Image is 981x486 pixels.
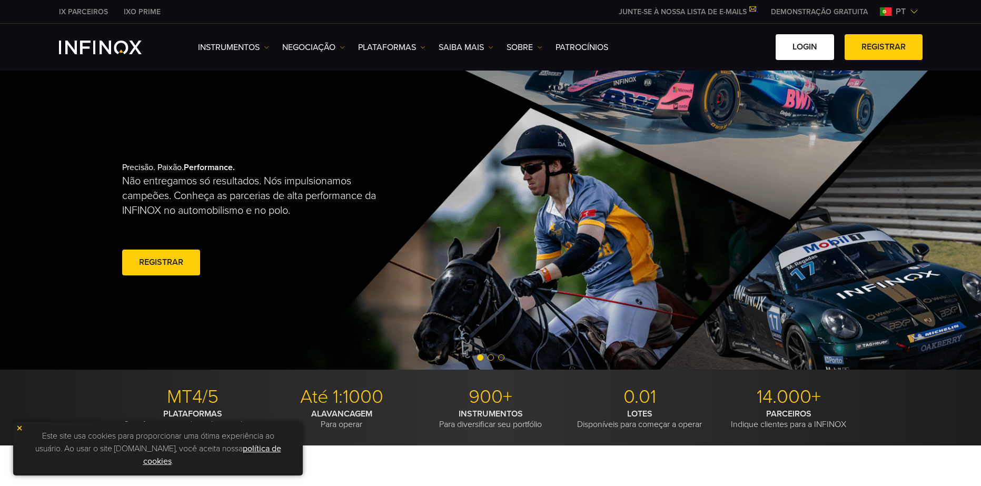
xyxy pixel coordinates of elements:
[311,409,372,419] strong: ALAVANCAGEM
[891,5,910,18] span: pt
[477,354,483,361] span: Go to slide 1
[163,409,222,419] strong: PLATAFORMAS
[845,34,923,60] a: Registrar
[439,41,493,54] a: Saiba mais
[776,34,834,60] a: Login
[556,41,608,54] a: Patrocínios
[16,424,23,432] img: yellow close icon
[184,162,235,173] strong: Performance.
[763,6,876,17] a: INFINOX MENU
[358,41,425,54] a: PLATAFORMAS
[627,409,652,419] strong: LOTES
[18,427,298,470] p: Este site usa cookies para proporcionar uma ótima experiência ao usuário. Ao usar o site [DOMAIN_...
[122,174,388,218] p: Não entregamos só resultados. Nós impulsionamos campeões. Conheça as parcerias de alta performanc...
[459,409,523,419] strong: INSTRUMENTOS
[198,41,269,54] a: Instrumentos
[271,409,412,430] p: Para operar
[116,6,169,17] a: INFINOX
[488,354,494,361] span: Go to slide 2
[498,354,504,361] span: Go to slide 3
[282,41,345,54] a: NEGOCIAÇÃO
[611,7,763,16] a: JUNTE-SE À NOSSA LISTA DE E-MAILS
[766,409,811,419] strong: PARCEIROS
[507,41,542,54] a: SOBRE
[122,385,263,409] p: MT4/5
[122,145,454,295] div: Precisão. Paixão.
[718,385,859,409] p: 14.000+
[122,250,200,275] a: Registrar
[271,385,412,409] p: Até 1:1000
[569,385,710,409] p: 0.01
[59,41,166,54] a: INFINOX Logo
[420,409,561,430] p: Para diversificar seu portfólio
[122,409,263,430] p: Com ferramentas de trading modernas
[569,409,710,430] p: Disponíveis para começar a operar
[51,6,116,17] a: INFINOX
[420,385,561,409] p: 900+
[718,409,859,430] p: Indique clientes para a INFINOX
